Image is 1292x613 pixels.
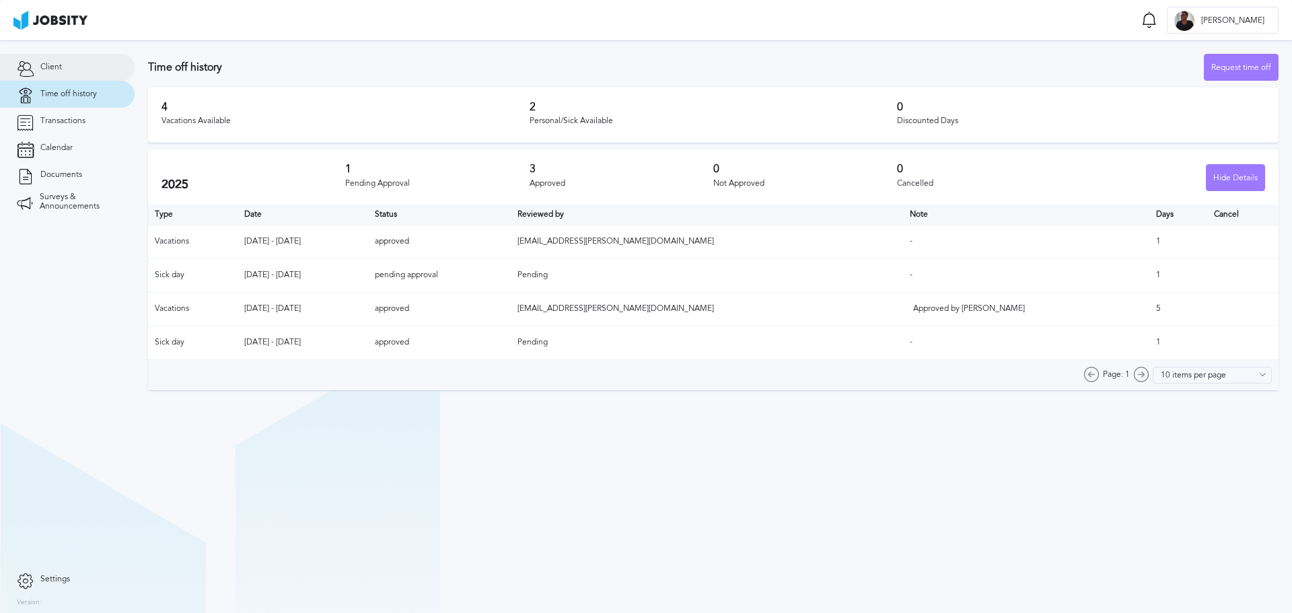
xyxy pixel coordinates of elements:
td: Sick day [148,326,238,359]
th: Days [1149,205,1207,225]
button: G[PERSON_NAME] [1167,7,1279,34]
div: Hide Details [1207,165,1264,192]
span: - [910,270,912,279]
span: [EMAIL_ADDRESS][PERSON_NAME][DOMAIN_NAME] [517,303,714,313]
td: 1 [1149,225,1207,258]
td: [DATE] - [DATE] [238,225,368,258]
span: Client [40,63,62,72]
span: Pending [517,270,548,279]
td: 1 [1149,326,1207,359]
button: Request time off [1204,54,1279,81]
td: Sick day [148,258,238,292]
div: Cancelled [897,179,1081,188]
div: Request time off [1205,55,1278,81]
div: Not Approved [713,179,897,188]
td: Vacations [148,292,238,326]
span: Transactions [40,116,85,126]
button: Hide Details [1206,164,1265,191]
span: Time off history [40,89,97,99]
h2: 2025 [161,178,345,192]
span: Documents [40,170,82,180]
span: Calendar [40,143,73,153]
td: Vacations [148,225,238,258]
td: approved [368,292,511,326]
td: 1 [1149,258,1207,292]
div: Personal/Sick Available [530,116,898,126]
td: [DATE] - [DATE] [238,258,368,292]
h3: 2 [530,101,898,113]
div: G [1174,11,1194,31]
span: - [910,236,912,246]
th: Toggle SortBy [368,205,511,225]
h3: 4 [161,101,530,113]
span: Page: 1 [1103,370,1130,380]
td: pending approval [368,258,511,292]
th: Toggle SortBy [511,205,902,225]
h3: 0 [897,101,1265,113]
div: Approved by [PERSON_NAME] [913,304,1048,314]
span: Pending [517,337,548,347]
span: - [910,337,912,347]
div: Vacations Available [161,116,530,126]
th: Type [148,205,238,225]
h3: 0 [897,163,1081,175]
td: approved [368,326,511,359]
span: [PERSON_NAME] [1194,16,1271,26]
th: Cancel [1207,205,1279,225]
th: Toggle SortBy [238,205,368,225]
td: [DATE] - [DATE] [238,326,368,359]
label: Version: [17,599,42,607]
span: [EMAIL_ADDRESS][PERSON_NAME][DOMAIN_NAME] [517,236,714,246]
div: Approved [530,179,713,188]
div: Discounted Days [897,116,1265,126]
div: Pending Approval [345,179,529,188]
td: [DATE] - [DATE] [238,292,368,326]
h3: 1 [345,163,529,175]
h3: 0 [713,163,897,175]
img: ab4bad089aa723f57921c736e9817d99.png [13,11,87,30]
h3: Time off history [148,61,1204,73]
th: Toggle SortBy [903,205,1149,225]
span: Settings [40,575,70,584]
h3: 3 [530,163,713,175]
td: 5 [1149,292,1207,326]
span: Surveys & Announcements [40,192,118,211]
td: approved [368,225,511,258]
